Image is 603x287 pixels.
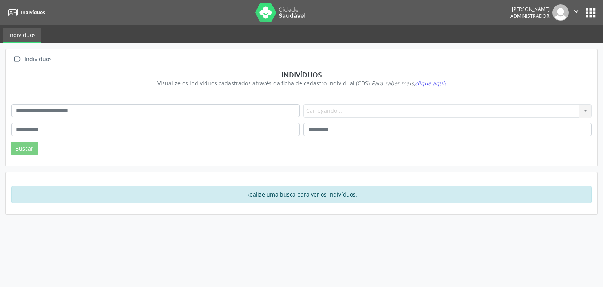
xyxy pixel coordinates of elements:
div: [PERSON_NAME] [510,6,550,13]
i: Para saber mais, [371,79,446,87]
div: Indivíduos [23,53,53,65]
a:  Indivíduos [11,53,53,65]
a: Indivíduos [3,28,41,43]
div: Realize uma busca para ver os indivíduos. [11,186,592,203]
span: clique aqui! [415,79,446,87]
img: img [552,4,569,21]
div: Indivíduos [17,70,586,79]
button:  [569,4,584,21]
span: Indivíduos [21,9,45,16]
i:  [11,53,23,65]
button: Buscar [11,142,38,155]
button: apps [584,6,598,20]
span: Administrador [510,13,550,19]
a: Indivíduos [5,6,45,19]
i:  [572,7,581,16]
div: Visualize os indivíduos cadastrados através da ficha de cadastro individual (CDS). [17,79,586,87]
